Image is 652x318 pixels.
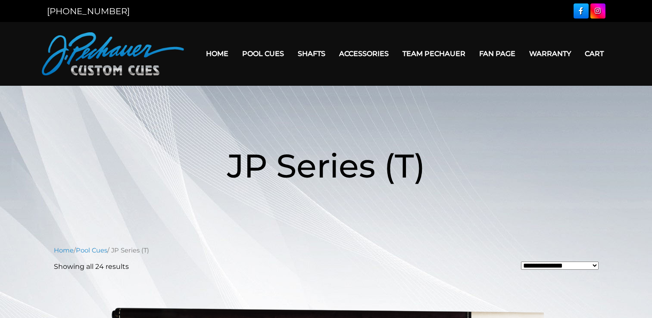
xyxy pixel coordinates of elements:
[578,43,611,65] a: Cart
[291,43,332,65] a: Shafts
[47,6,130,16] a: [PHONE_NUMBER]
[54,246,74,254] a: Home
[332,43,396,65] a: Accessories
[199,43,235,65] a: Home
[54,262,129,272] p: Showing all 24 results
[472,43,522,65] a: Fan Page
[76,246,107,254] a: Pool Cues
[235,43,291,65] a: Pool Cues
[521,262,599,270] select: Shop order
[42,32,184,75] img: Pechauer Custom Cues
[227,146,425,186] span: JP Series (T)
[54,246,599,255] nav: Breadcrumb
[396,43,472,65] a: Team Pechauer
[522,43,578,65] a: Warranty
